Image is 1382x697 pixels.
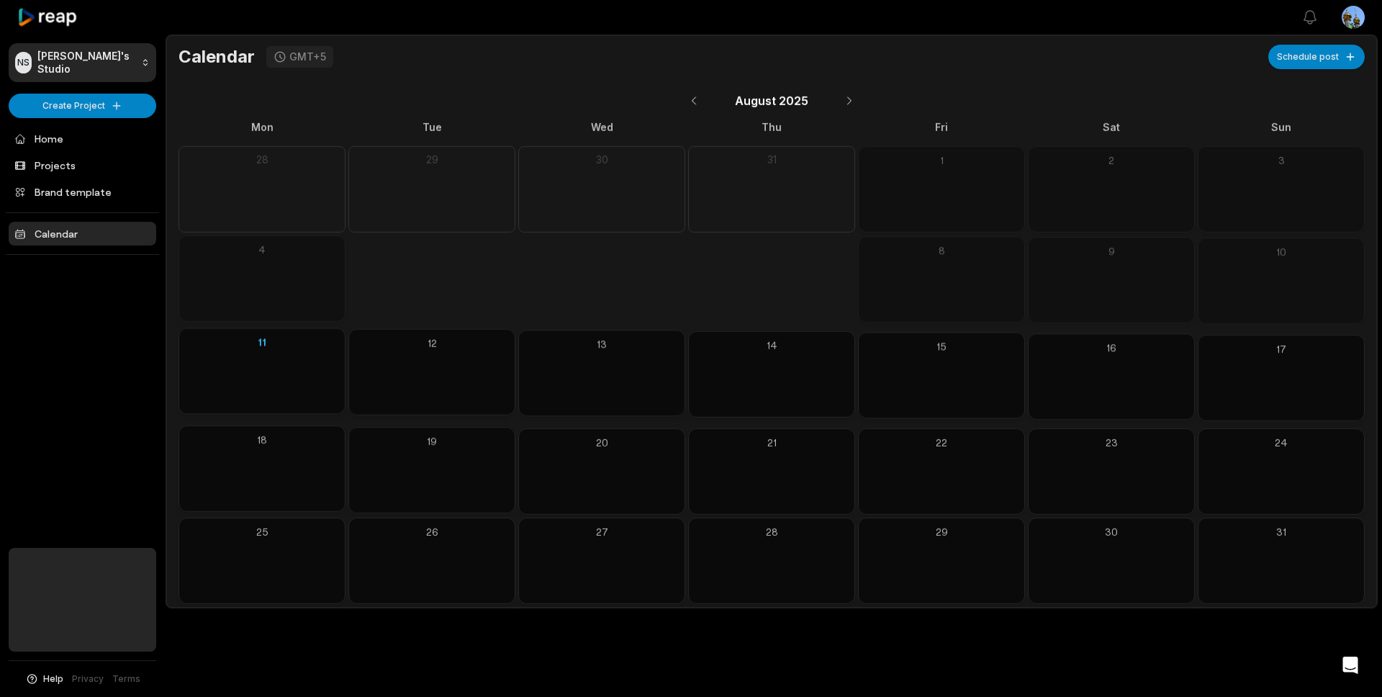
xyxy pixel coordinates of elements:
[15,52,32,73] div: NS
[525,153,679,167] div: 30
[348,120,515,135] div: Tue
[864,153,1019,168] div: 1
[355,153,509,167] div: 29
[1034,243,1188,258] div: 9
[695,153,849,167] div: 31
[9,94,156,118] button: Create Project
[37,50,135,76] p: [PERSON_NAME]'s Studio
[9,180,156,204] a: Brand template
[355,242,509,257] div: 5
[735,92,808,109] span: August 2025
[1204,244,1358,259] div: 10
[1198,120,1365,135] div: Sun
[9,222,156,246] a: Calendar
[43,673,63,685] span: Help
[688,120,855,135] div: Thu
[179,120,345,135] div: Mon
[518,120,685,135] div: Wed
[1268,45,1365,69] button: Schedule post
[858,120,1025,135] div: Fri
[112,673,140,685] a: Terms
[1028,120,1195,135] div: Sat
[179,46,255,68] h1: Calendar
[9,153,156,177] a: Projects
[1034,153,1188,168] div: 2
[25,673,63,685] button: Help
[185,153,339,167] div: 28
[72,673,104,685] a: Privacy
[9,127,156,150] a: Home
[1204,153,1358,168] div: 3
[525,242,679,257] div: 6
[864,243,1019,258] div: 8
[1333,648,1368,683] div: Open Intercom Messenger
[185,242,339,257] div: 4
[289,50,326,63] div: GMT+5
[695,243,849,258] div: 7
